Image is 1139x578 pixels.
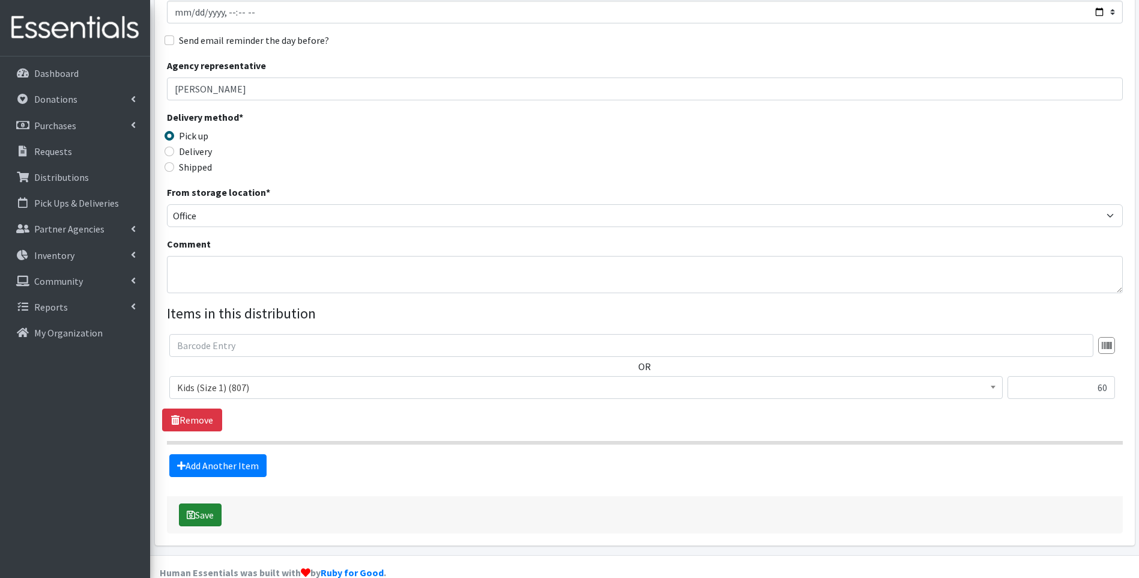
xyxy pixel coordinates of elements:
[167,237,211,251] label: Comment
[179,503,222,526] button: Save
[5,191,145,215] a: Pick Ups & Deliveries
[34,301,68,313] p: Reports
[239,111,243,123] abbr: required
[5,114,145,138] a: Purchases
[167,185,270,199] label: From storage location
[179,144,212,159] label: Delivery
[5,269,145,293] a: Community
[34,275,83,287] p: Community
[266,186,270,198] abbr: required
[5,8,145,48] img: HumanEssentials
[179,160,212,174] label: Shipped
[5,217,145,241] a: Partner Agencies
[1008,376,1115,399] input: Quantity
[169,376,1003,399] span: Kids (Size 1) (807)
[34,93,77,105] p: Donations
[34,120,76,132] p: Purchases
[5,165,145,189] a: Distributions
[167,58,266,73] label: Agency representative
[179,33,329,47] label: Send email reminder the day before?
[167,110,406,129] legend: Delivery method
[34,249,74,261] p: Inventory
[638,359,651,374] label: OR
[177,379,995,396] span: Kids (Size 1) (807)
[167,303,1123,324] legend: Items in this distribution
[5,139,145,163] a: Requests
[5,295,145,319] a: Reports
[179,129,208,143] label: Pick up
[169,454,267,477] a: Add Another Item
[34,171,89,183] p: Distributions
[5,87,145,111] a: Donations
[34,145,72,157] p: Requests
[5,321,145,345] a: My Organization
[34,223,104,235] p: Partner Agencies
[34,197,119,209] p: Pick Ups & Deliveries
[34,67,79,79] p: Dashboard
[162,409,222,431] a: Remove
[34,327,103,339] p: My Organization
[5,243,145,267] a: Inventory
[169,334,1093,357] input: Barcode Entry
[5,61,145,85] a: Dashboard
